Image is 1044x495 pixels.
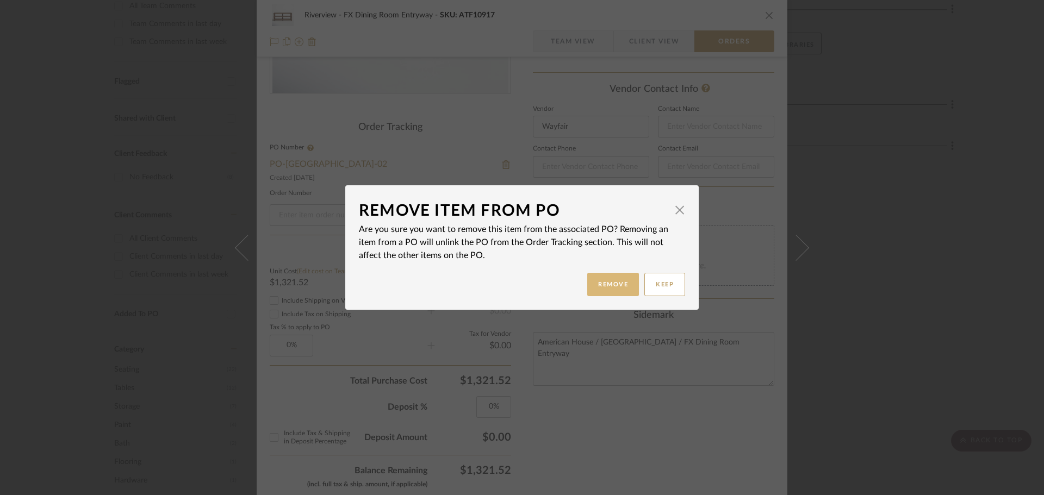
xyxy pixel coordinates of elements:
[644,273,685,296] button: Keep
[359,199,669,223] div: Remove item from PO
[587,273,639,296] button: Remove
[359,223,685,262] div: Are you sure you want to remove this item from the associated PO? Removing an item from a PO will...
[669,199,691,221] button: Close
[359,199,685,223] dialog-header: Remove item from PO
